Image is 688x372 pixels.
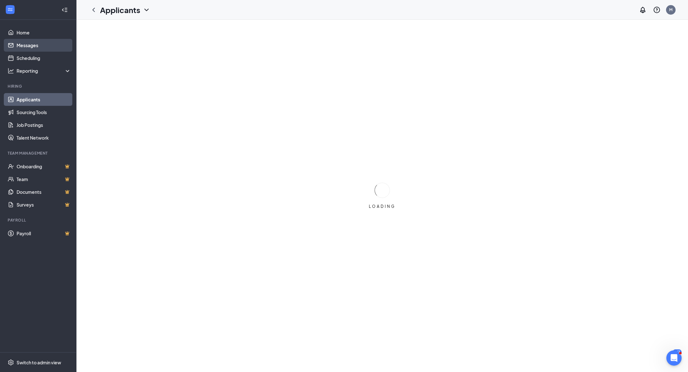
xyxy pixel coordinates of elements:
[8,217,70,223] div: Payroll
[17,106,71,119] a: Sourcing Tools
[7,6,13,13] svg: WorkstreamLogo
[8,68,14,74] svg: Analysis
[61,7,68,13] svg: Collapse
[653,6,661,14] svg: QuestionInfo
[17,131,71,144] a: Talent Network
[8,84,70,89] div: Hiring
[17,26,71,39] a: Home
[669,7,672,12] div: M
[17,186,71,198] a: DocumentsCrown
[17,227,71,240] a: PayrollCrown
[17,359,61,366] div: Switch to admin view
[666,350,682,366] iframe: Intercom live chat
[17,160,71,173] a: OnboardingCrown
[143,6,150,14] svg: ChevronDown
[17,198,71,211] a: SurveysCrown
[17,119,71,131] a: Job Postings
[17,173,71,186] a: TeamCrown
[366,204,398,209] div: LOADING
[8,150,70,156] div: Team Management
[90,6,97,14] svg: ChevronLeft
[17,68,71,74] div: Reporting
[17,52,71,64] a: Scheduling
[673,349,682,355] div: 147
[17,39,71,52] a: Messages
[100,4,140,15] h1: Applicants
[17,93,71,106] a: Applicants
[639,6,647,14] svg: Notifications
[8,359,14,366] svg: Settings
